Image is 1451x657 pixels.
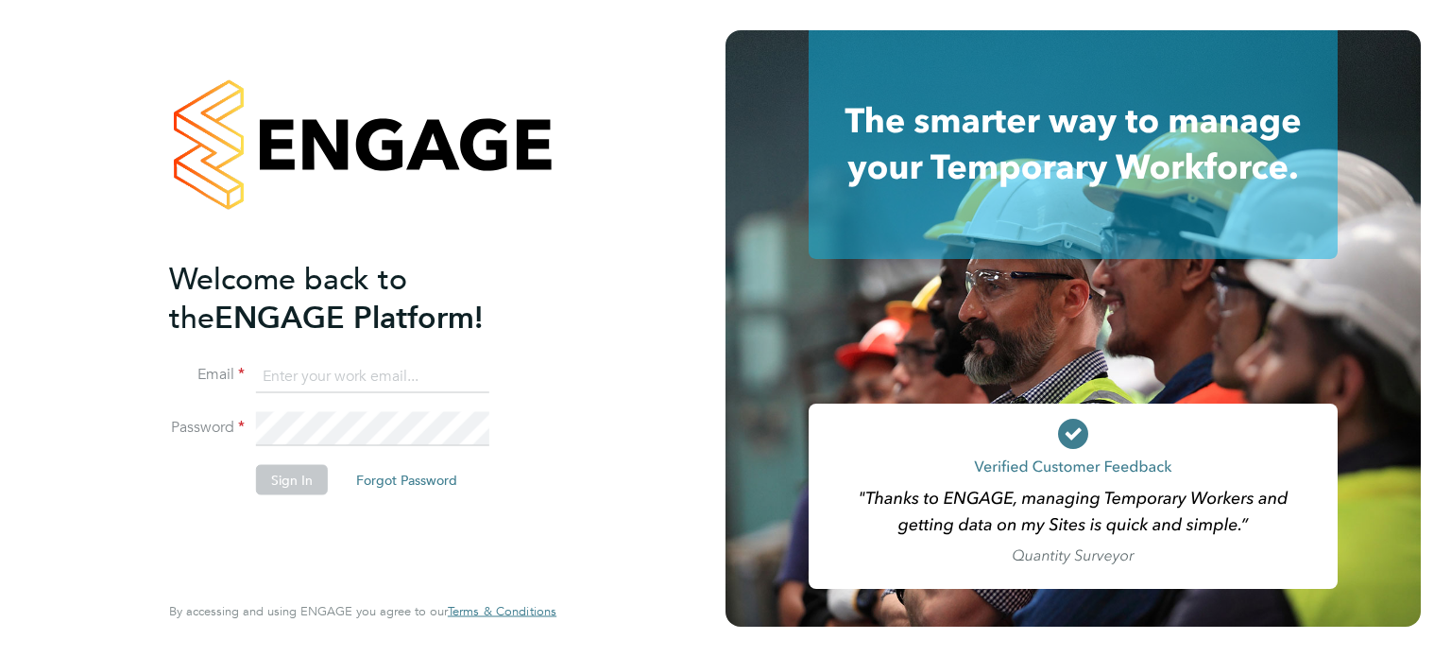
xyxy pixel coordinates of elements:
[169,365,245,385] label: Email
[169,603,556,619] span: By accessing and using ENGAGE you agree to our
[256,465,328,495] button: Sign In
[256,359,489,393] input: Enter your work email...
[169,260,407,336] span: Welcome back to the
[341,465,472,495] button: Forgot Password
[448,603,556,619] span: Terms & Conditions
[448,604,556,619] a: Terms & Conditions
[169,418,245,438] label: Password
[169,259,538,337] h2: ENGAGE Platform!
